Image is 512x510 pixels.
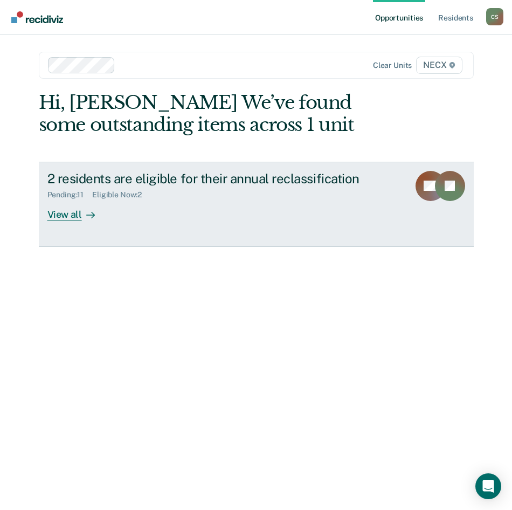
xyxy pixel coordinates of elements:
a: 2 residents are eligible for their annual reclassificationPending:11Eligible Now:2View all [39,162,474,247]
div: Hi, [PERSON_NAME] We’ve found some outstanding items across 1 unit [39,92,387,136]
div: C S [486,8,503,25]
div: Eligible Now : 2 [92,190,150,199]
button: Profile dropdown button [486,8,503,25]
div: 2 residents are eligible for their annual reclassification [47,171,400,187]
img: Recidiviz [11,11,63,23]
div: Open Intercom Messenger [475,473,501,499]
div: Pending : 11 [47,190,93,199]
div: View all [47,199,108,220]
span: NECX [416,57,462,74]
div: Clear units [373,61,412,70]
